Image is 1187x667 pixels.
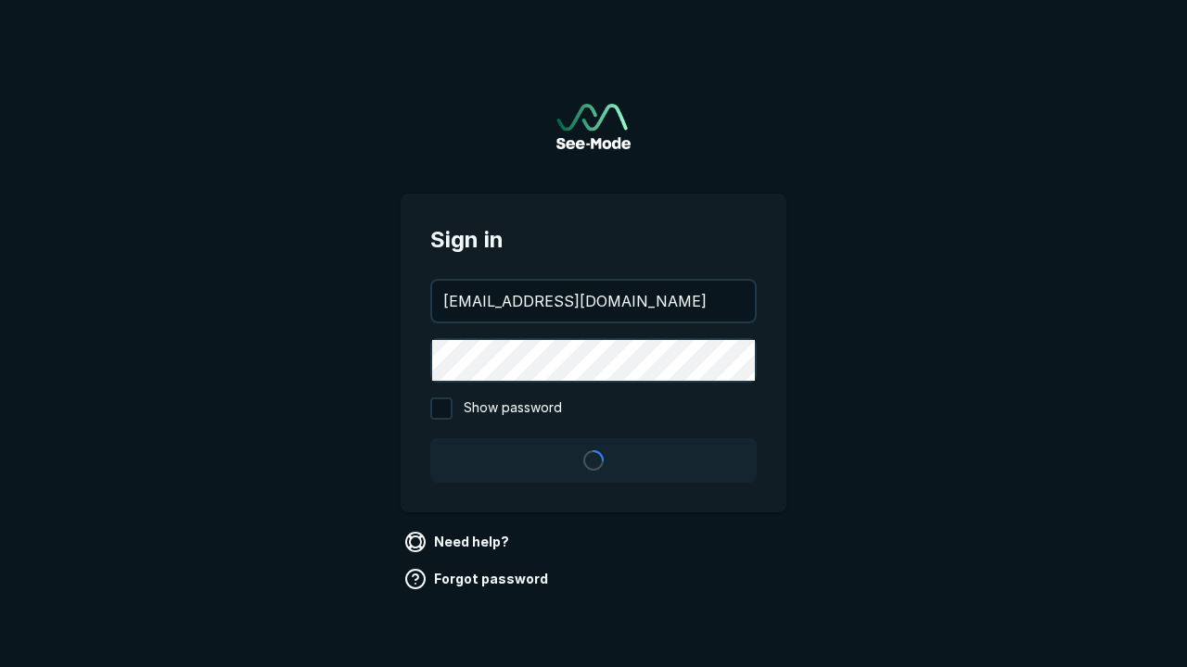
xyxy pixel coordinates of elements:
a: Go to sign in [556,104,631,149]
img: See-Mode Logo [556,104,631,149]
a: Need help? [401,527,517,557]
a: Forgot password [401,564,555,594]
span: Sign in [430,223,757,257]
span: Show password [464,397,562,420]
input: your@email.com [432,281,755,321]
